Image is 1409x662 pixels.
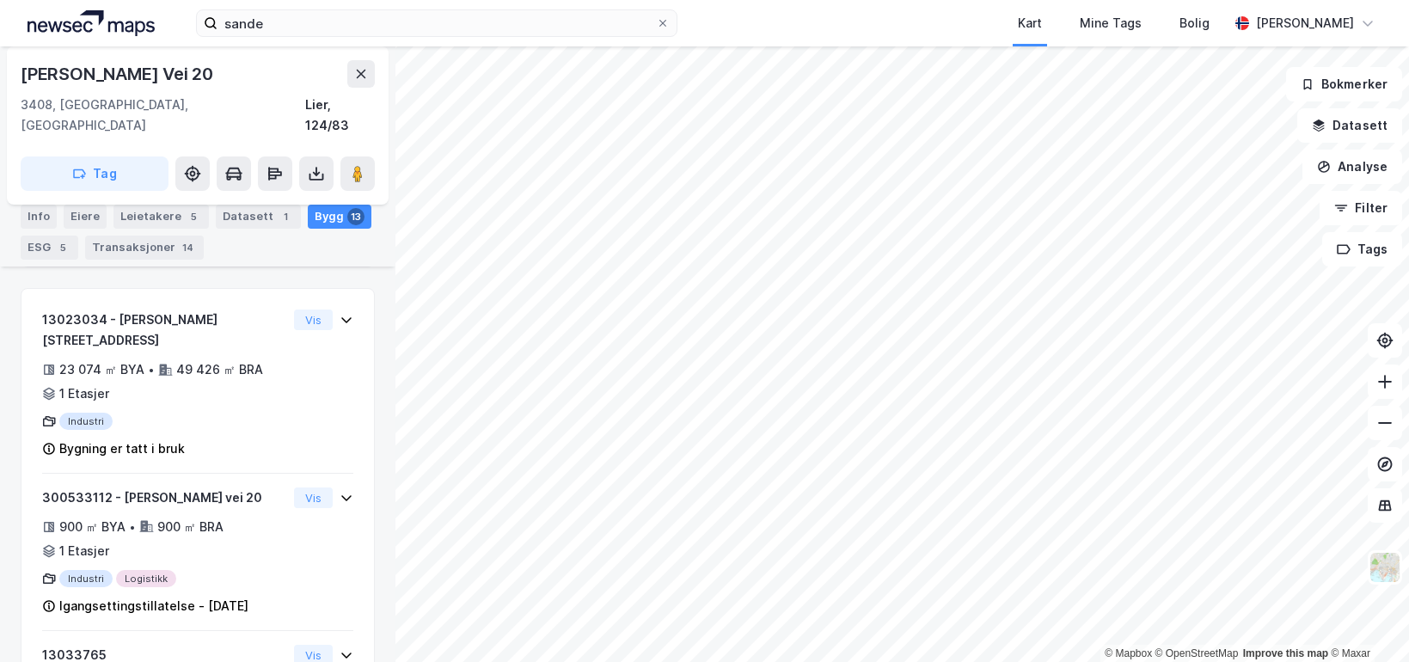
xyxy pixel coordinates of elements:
[217,10,656,36] input: Søk på adresse, matrikkel, gårdeiere, leietakere eller personer
[59,383,109,404] div: 1 Etasjer
[1323,579,1409,662] div: Kontrollprogram for chat
[85,236,204,260] div: Transaksjoner
[1018,13,1042,34] div: Kart
[216,205,301,229] div: Datasett
[28,10,155,36] img: logo.a4113a55bc3d86da70a041830d287a7e.svg
[1256,13,1354,34] div: [PERSON_NAME]
[185,208,202,225] div: 5
[113,205,209,229] div: Leietakere
[1080,13,1142,34] div: Mine Tags
[1302,150,1402,184] button: Analyse
[148,363,155,377] div: •
[176,359,263,380] div: 49 426 ㎡ BRA
[21,156,168,191] button: Tag
[1320,191,1402,225] button: Filter
[305,95,375,136] div: Lier, 124/83
[129,520,136,534] div: •
[294,487,333,508] button: Vis
[277,208,294,225] div: 1
[1243,647,1328,659] a: Improve this map
[1369,551,1401,584] img: Z
[1323,579,1409,662] iframe: Chat Widget
[21,236,78,260] div: ESG
[42,487,287,508] div: 300533112 - [PERSON_NAME] vei 20
[347,208,365,225] div: 13
[1105,647,1152,659] a: Mapbox
[1179,13,1210,34] div: Bolig
[64,205,107,229] div: Eiere
[294,310,333,330] button: Vis
[21,60,217,88] div: [PERSON_NAME] Vei 20
[21,205,57,229] div: Info
[1155,647,1239,659] a: OpenStreetMap
[59,517,126,537] div: 900 ㎡ BYA
[54,239,71,256] div: 5
[42,310,287,351] div: 13023034 - [PERSON_NAME][STREET_ADDRESS]
[59,359,144,380] div: 23 074 ㎡ BYA
[1286,67,1402,101] button: Bokmerker
[179,239,197,256] div: 14
[21,95,305,136] div: 3408, [GEOGRAPHIC_DATA], [GEOGRAPHIC_DATA]
[308,205,371,229] div: Bygg
[59,438,185,459] div: Bygning er tatt i bruk
[59,541,109,561] div: 1 Etasjer
[1297,108,1402,143] button: Datasett
[59,596,248,616] div: Igangsettingstillatelse - [DATE]
[1322,232,1402,267] button: Tags
[157,517,224,537] div: 900 ㎡ BRA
